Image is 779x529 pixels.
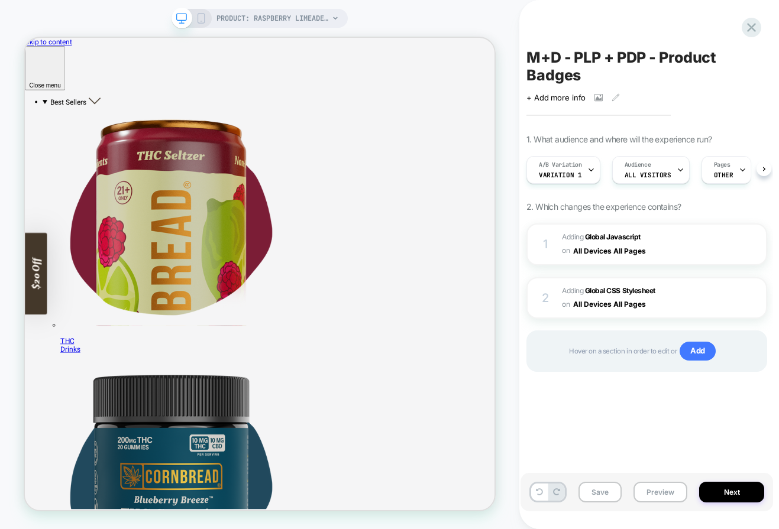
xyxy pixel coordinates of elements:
[539,161,582,169] span: A/B Variation
[585,286,655,295] b: Global CSS Stylesheet
[578,482,622,502] button: Save
[714,161,730,169] span: Pages
[539,171,581,179] span: Variation 1
[34,80,82,91] span: Best Sellers
[539,287,551,309] div: 2
[526,202,681,212] span: 2. Which changes the experience contains?
[569,342,754,361] span: Hover on a section in order to edit or
[85,79,101,89] img: arrow
[699,482,764,502] button: Next
[216,9,329,28] span: PRODUCT: Raspberry Limeade THC [PERSON_NAME], 5mg [rapsberry]
[585,232,641,241] b: Global Javascript
[625,161,651,169] span: Audience
[562,284,711,312] span: Adding
[24,79,626,91] summary: Best Sellers arrow
[526,48,767,84] span: M+D - PLP + PDP - Product Badges
[539,233,551,255] div: 1
[562,244,570,257] span: on
[680,342,716,361] span: Add
[633,482,687,502] button: Preview
[562,298,570,311] span: on
[625,171,671,179] span: All Visitors
[714,171,733,179] span: OTHER
[47,91,343,387] img: THC Drinks
[573,297,655,311] button: All Devices All Pages
[573,244,655,258] button: All Devices All Pages
[562,231,711,258] span: Adding
[526,93,586,102] span: + Add more info
[7,294,23,335] span: $20 Off
[6,59,48,68] span: Close menu
[526,134,712,144] span: 1. What audience and where will the experience run?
